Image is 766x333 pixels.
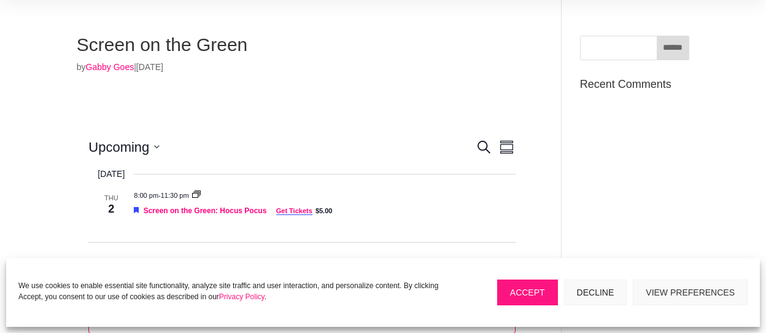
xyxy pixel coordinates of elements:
time: 2025-10-02 20:00:00 :: 2025-10-02 23:30:00 [134,192,190,199]
a: Get Tickets [276,207,312,215]
button: Decline [564,280,627,305]
h4: Recent Comments [580,79,689,96]
button: Accept [497,280,558,305]
button: Click to toggle datepicker [88,137,160,157]
h1: Screen on the Green [77,36,528,60]
a: Event series: Screen on the Green [192,192,201,199]
time: [DATE] [88,167,134,181]
span: 8:00 pm [134,192,158,199]
a: Gabby Goes [86,62,134,72]
button: View preferences [633,280,748,305]
p: We use cookies to enable essential site functionality, analyze site traffic and user interaction,... [18,280,454,302]
a: Previous Events [97,257,135,271]
p: by | [77,60,528,84]
span: [DATE] [136,62,163,72]
span: Thu [88,193,134,203]
span: Upcoming [88,139,149,155]
span: 11:30 pm [161,192,189,199]
a: Click to select today's date [295,257,318,271]
a: Screen on the Green: Hocus Pocus [144,206,267,215]
span: $5.00 [315,206,333,217]
span: 2 [88,201,134,217]
a: Privacy Policy [219,292,265,301]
